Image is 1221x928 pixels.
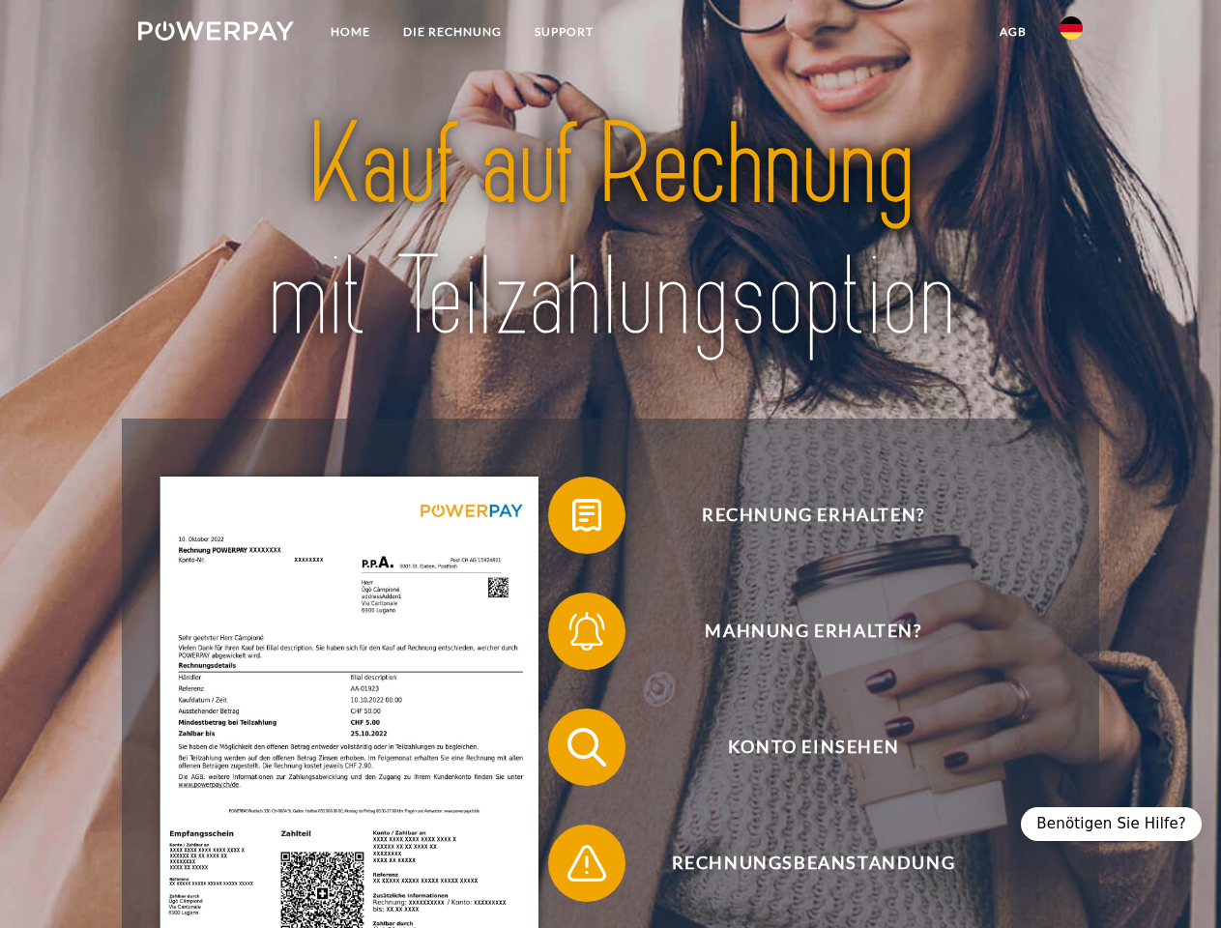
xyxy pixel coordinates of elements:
img: qb_search.svg [563,723,611,771]
button: Konto einsehen [548,709,1051,786]
span: Rechnungsbeanstandung [576,825,1050,902]
a: agb [983,14,1043,49]
div: Benötigen Sie Hilfe? [1021,807,1202,841]
span: Rechnung erhalten? [576,477,1050,554]
button: Rechnungsbeanstandung [548,825,1051,902]
a: SUPPORT [518,14,610,49]
img: title-powerpay_de.svg [185,93,1036,370]
img: qb_bill.svg [563,491,611,539]
span: Mahnung erhalten? [576,593,1050,670]
a: DIE RECHNUNG [387,14,518,49]
span: Konto einsehen [576,709,1050,786]
img: qb_warning.svg [563,839,611,887]
img: de [1060,16,1083,40]
button: Rechnung erhalten? [548,477,1051,554]
button: Mahnung erhalten? [548,593,1051,670]
a: Home [314,14,387,49]
img: logo-powerpay-white.svg [138,21,294,41]
img: qb_bell.svg [563,607,611,655]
